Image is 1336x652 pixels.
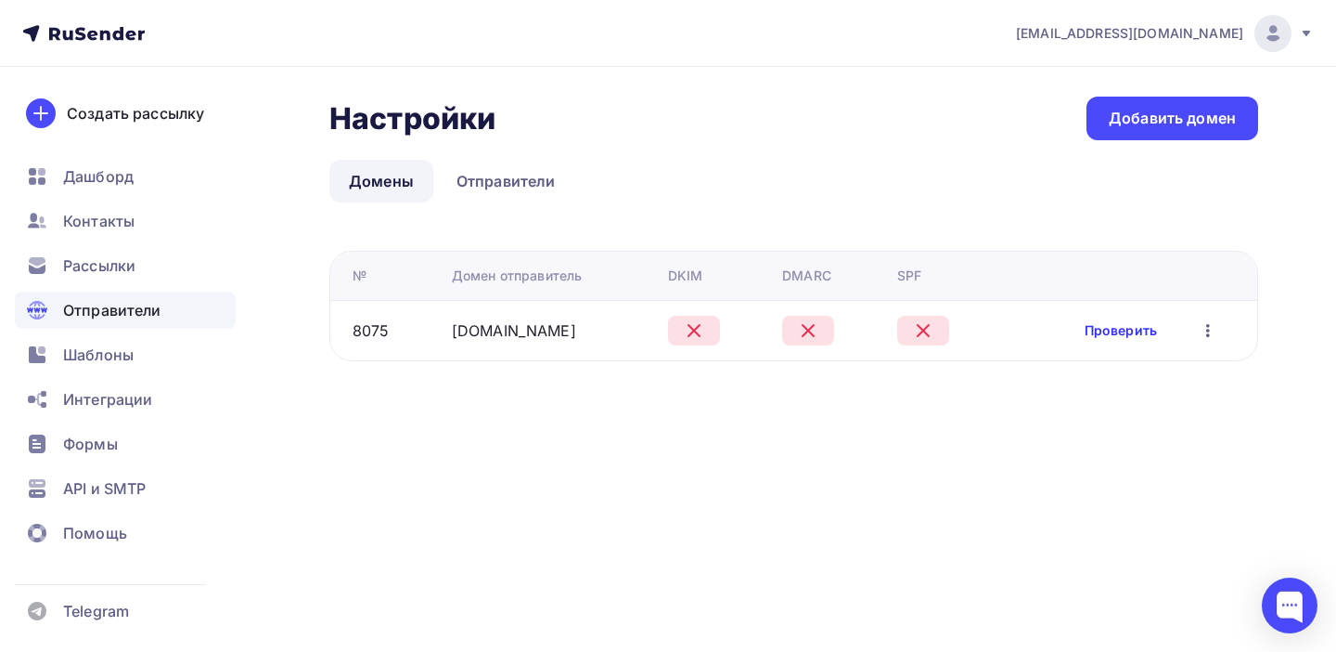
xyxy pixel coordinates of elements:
[63,165,134,188] span: Дашборд
[782,267,831,285] div: DMARC
[353,267,366,285] div: №
[1085,321,1157,340] a: Проверить
[1109,108,1236,129] div: Добавить домен
[63,210,135,232] span: Контакты
[63,522,127,544] span: Помощь
[437,160,575,202] a: Отправители
[897,267,921,285] div: SPF
[452,267,582,285] div: Домен отправитель
[63,299,161,321] span: Отправители
[63,254,135,277] span: Рассылки
[15,336,236,373] a: Шаблоны
[15,292,236,329] a: Отправители
[63,433,118,455] span: Формы
[329,160,433,202] a: Домены
[15,425,236,463] a: Формы
[15,202,236,240] a: Контакты
[1016,15,1314,52] a: [EMAIL_ADDRESS][DOMAIN_NAME]
[15,158,236,195] a: Дашборд
[329,100,495,137] h2: Настройки
[67,102,204,124] div: Создать рассылку
[15,247,236,284] a: Рассылки
[668,267,703,285] div: DKIM
[63,388,152,411] span: Интеграции
[452,321,576,340] a: [DOMAIN_NAME]
[63,344,134,366] span: Шаблоны
[63,477,146,500] span: API и SMTP
[353,319,390,342] div: 8075
[1016,24,1243,43] span: [EMAIL_ADDRESS][DOMAIN_NAME]
[63,600,129,622] span: Telegram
